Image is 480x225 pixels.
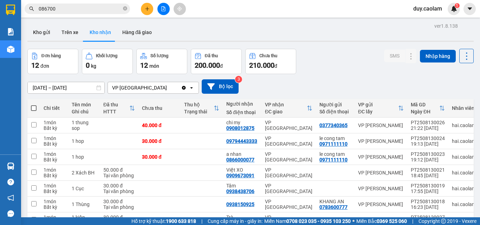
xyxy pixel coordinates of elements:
[142,123,177,128] div: 40.000 đ
[7,163,14,170] img: warehouse-icon
[44,135,65,141] div: 1 món
[226,110,258,115] div: Số điện thoại
[358,154,404,160] div: VP [PERSON_NAME]
[205,53,218,58] div: Đã thu
[189,85,194,91] svg: open
[265,102,307,107] div: VP nhận
[265,135,312,147] div: VP [GEOGRAPHIC_DATA]
[103,173,135,178] div: Tại văn phòng
[142,105,177,111] div: Chưa thu
[7,194,14,201] span: notification
[456,3,458,8] span: 1
[41,53,61,58] div: Đơn hàng
[7,179,14,185] span: question-circle
[319,123,348,128] div: 0377340365
[44,188,65,194] div: Bất kỳ
[72,120,96,131] div: 1 thung sop
[145,6,150,11] span: plus
[226,157,254,163] div: 0866000077
[441,219,446,224] span: copyright
[103,214,135,220] div: 30.000 đ
[103,109,129,114] div: HTTT
[184,102,214,107] div: Thu hộ
[412,217,413,225] span: |
[72,201,96,207] div: 1 Thùng
[411,199,445,204] div: PT2508130018
[100,99,138,118] th: Toggle SortBy
[7,210,14,217] span: message
[44,125,65,131] div: Bất kỳ
[286,218,351,224] strong: 0708 023 035 - 0935 103 250
[411,135,445,141] div: PT2508130024
[411,183,445,188] div: PT2508130019
[220,63,223,69] span: đ
[131,217,196,225] span: Hỗ trợ kỹ thuật:
[226,151,258,157] div: a nhan
[56,24,84,41] button: Trên xe
[226,120,258,125] div: chi my
[452,201,476,207] div: hai.caolam
[117,24,157,41] button: Hàng đã giao
[319,217,348,223] div: 0879059192
[184,109,214,114] div: Trạng thái
[39,5,122,13] input: Tìm tên, số ĐT hoặc mã đơn
[264,217,351,225] span: Miền Nam
[166,218,196,224] strong: 1900 633 818
[411,120,445,125] div: PT2508130026
[265,199,312,210] div: VP [GEOGRAPHIC_DATA]
[358,201,404,207] div: VP [PERSON_NAME]
[149,63,159,69] span: món
[202,79,239,94] button: Bộ lọc
[265,109,307,114] div: ĐC giao
[91,63,96,69] span: kg
[44,151,65,157] div: 1 món
[455,3,460,8] sup: 1
[463,3,476,15] button: caret-down
[265,120,312,131] div: VP [GEOGRAPHIC_DATA]
[84,24,117,41] button: Kho nhận
[274,63,277,69] span: đ
[356,217,407,225] span: Miền Bắc
[161,6,166,11] span: file-add
[181,99,223,118] th: Toggle SortBy
[411,125,445,131] div: 21:22 [DATE]
[319,157,348,163] div: 0971111110
[377,218,407,224] strong: 0369 525 060
[319,151,351,157] div: le cong tam
[434,22,458,30] div: ver 1.8.138
[72,138,96,144] div: 1 hop
[72,186,96,191] div: 1 Cục
[319,102,351,107] div: Người gửi
[319,135,351,141] div: le cong tam
[358,123,404,128] div: VP [PERSON_NAME]
[411,214,445,220] div: PT2508120027
[142,138,177,144] div: 30.000 đ
[123,6,127,12] span: close-circle
[411,109,439,114] div: Ngày ĐH
[6,5,15,15] img: logo-vxr
[27,49,78,74] button: Đơn hàng12đơn
[72,102,96,107] div: Tên món
[235,76,242,83] sup: 3
[29,6,34,11] span: search
[452,123,476,128] div: hai.caolam
[226,138,257,144] div: 09794443333
[226,188,254,194] div: 0938438706
[96,53,117,58] div: Khối lượng
[411,102,439,107] div: Mã GD
[452,217,476,223] div: hai.caolam
[226,173,254,178] div: 0909673091
[358,170,404,176] div: VP [PERSON_NAME]
[150,53,168,58] div: Số lượng
[226,167,258,173] div: Việt XO
[384,49,405,62] button: SMS
[452,170,476,176] div: hai.caolam
[358,186,404,191] div: VP [PERSON_NAME]
[411,151,445,157] div: PT2508130023
[44,173,65,178] div: Bất kỳ
[226,125,254,131] div: 0908012875
[411,157,445,163] div: 19:12 [DATE]
[201,217,202,225] span: |
[72,154,96,160] div: 1 hop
